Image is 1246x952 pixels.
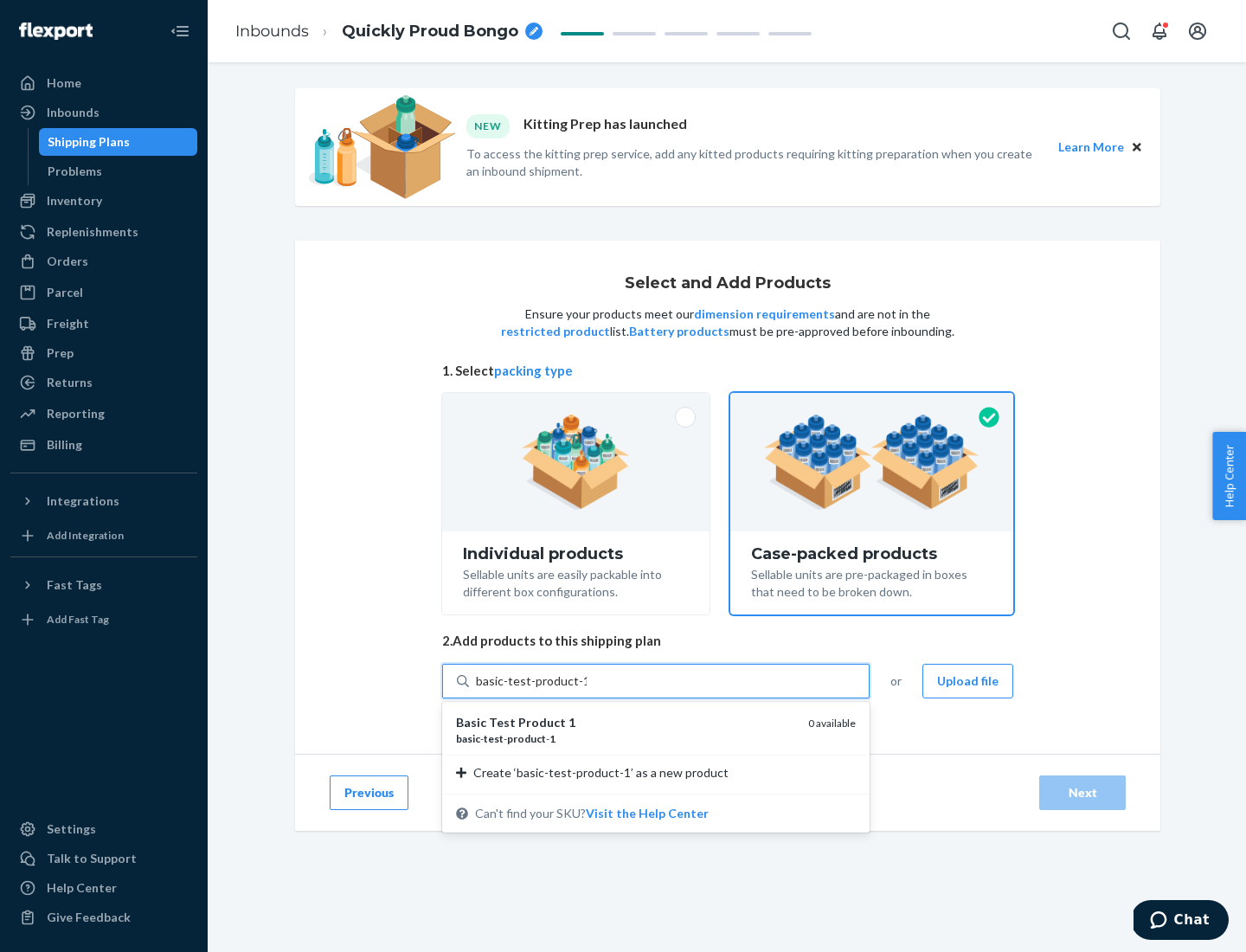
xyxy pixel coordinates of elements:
button: Integrations [10,487,197,515]
div: Fast Tags [47,576,102,594]
button: Close [1127,138,1146,157]
div: Sellable units are easily packable into different box configurations. [463,563,689,601]
div: Individual products [463,545,689,563]
div: Home [47,74,81,92]
div: Billing [47,436,82,453]
div: Problems [48,163,102,180]
p: To access the kitting prep service, add any kitted products requiring kitting preparation when yo... [466,145,1043,180]
div: Add Integration [47,528,124,543]
button: Talk to Support [10,845,197,872]
a: Inbounds [235,22,309,41]
div: Freight [47,315,89,332]
button: Basic Test Product 1basic-test-product-10 availableCreate ‘basic-test-product-1’ as a new product... [586,805,709,822]
a: Settings [10,815,197,843]
a: Parcel [10,279,197,306]
button: Open Search Box [1104,14,1139,48]
div: Case-packed products [751,545,992,563]
em: Basic [456,715,486,730]
div: Shipping Plans [48,133,130,151]
button: Battery products [629,323,729,340]
button: packing type [494,362,573,380]
span: Create ‘basic-test-product-1’ as a new product [473,764,729,782]
a: Inventory [10,187,197,215]
div: Orders [47,253,88,270]
em: test [484,732,504,745]
div: Give Feedback [47,909,131,926]
a: Add Fast Tag [10,606,197,634]
em: Product [518,715,566,730]
div: - - - [456,731,794,746]
img: individual-pack.facf35554cb0f1810c75b2bd6df2d64e.png [522,415,630,510]
div: Next [1054,784,1111,801]
ol: breadcrumbs [222,6,556,57]
button: dimension requirements [694,306,835,323]
a: Add Integration [10,522,197,550]
span: Quickly Proud Bongo [342,21,518,43]
span: 0 available [808,717,856,730]
div: Talk to Support [47,850,137,867]
button: Previous [330,775,408,810]
div: Inbounds [47,104,100,121]
button: Help Center [1212,432,1246,520]
em: 1 [568,715,575,730]
div: Help Center [47,879,117,897]
a: Freight [10,310,197,338]
img: Flexport logo [19,23,93,40]
div: Settings [47,820,96,838]
a: Inbounds [10,99,197,126]
a: Help Center [10,874,197,902]
button: Learn More [1058,138,1124,157]
button: Next [1039,775,1126,810]
iframe: Opens a widget where you can chat to one of our agents [1134,900,1229,943]
div: Integrations [47,492,119,510]
div: Inventory [47,192,102,209]
em: Test [489,715,516,730]
a: Shipping Plans [39,128,198,156]
img: case-pack.59cecea509d18c883b923b81aeac6d0b.png [764,415,979,510]
div: NEW [466,114,510,138]
div: Sellable units are pre-packaged in boxes that need to be broken down. [751,563,992,601]
em: 1 [549,732,556,745]
a: Problems [39,158,198,185]
p: Ensure your products meet our and are not in the list. must be pre-approved before inbounding. [499,306,956,340]
a: Home [10,69,197,97]
h1: Select and Add Products [625,275,831,293]
span: 2. Add products to this shipping plan [442,632,1013,650]
em: product [507,732,546,745]
div: Add Fast Tag [47,612,109,627]
button: restricted product [501,323,610,340]
a: Orders [10,248,197,275]
a: Replenishments [10,218,197,246]
div: Reporting [47,405,105,422]
span: 1. Select [442,362,1013,380]
div: Returns [47,374,93,391]
div: Prep [47,344,74,362]
a: Reporting [10,400,197,428]
button: Open account menu [1180,14,1215,48]
a: Returns [10,369,197,396]
p: Kitting Prep has launched [523,114,687,138]
em: basic [456,732,480,745]
a: Prep [10,339,197,367]
span: Can't find your SKU? [475,805,709,822]
button: Upload file [922,664,1013,698]
div: Parcel [47,284,83,301]
button: Give Feedback [10,904,197,931]
button: Open notifications [1142,14,1177,48]
div: Replenishments [47,223,138,241]
a: Billing [10,431,197,459]
input: Basic Test Product 1basic-test-product-10 availableCreate ‘basic-test-product-1’ as a new product... [476,672,587,690]
button: Fast Tags [10,571,197,599]
button: Close Navigation [163,14,197,48]
span: or [890,672,902,690]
